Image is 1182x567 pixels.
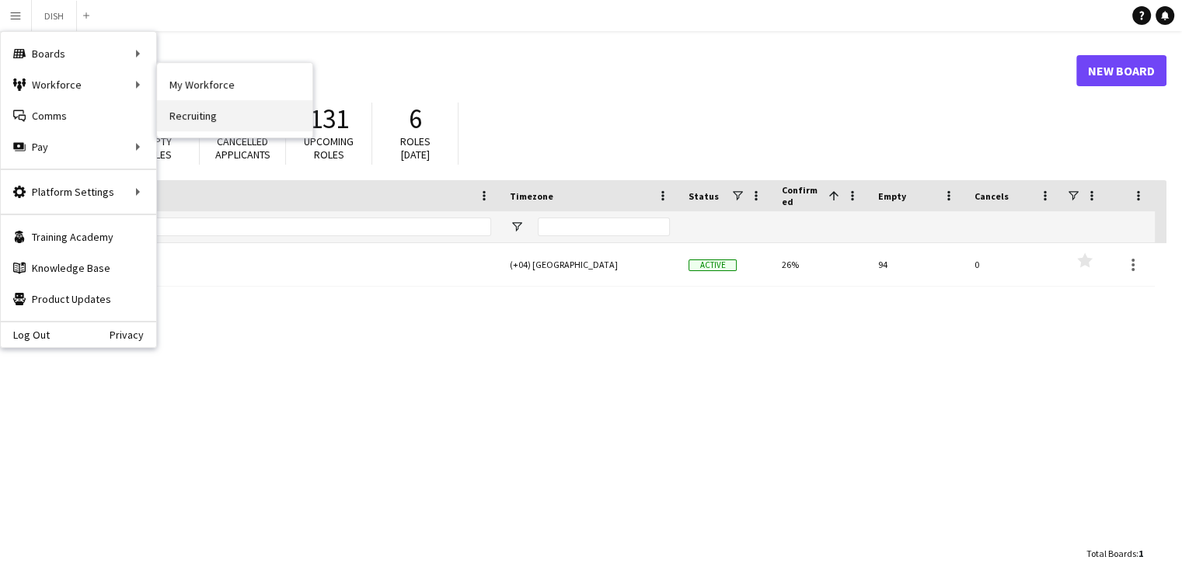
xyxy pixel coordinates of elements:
span: Empty [878,190,906,202]
div: Boards [1,38,156,69]
a: Training Academy [1,221,156,252]
a: Knowledge Base [1,252,156,283]
span: Timezone [510,190,553,202]
span: 1 [1138,548,1143,559]
div: (+04) [GEOGRAPHIC_DATA] [500,243,679,286]
a: Recruiting [157,100,312,131]
span: 6 [409,102,422,136]
span: Status [689,190,719,202]
a: DISH [37,243,491,287]
button: Open Filter Menu [510,220,524,234]
h1: Boards [27,59,1076,82]
div: 0 [965,243,1062,286]
span: 131 [309,102,349,136]
div: Platform Settings [1,176,156,207]
a: Log Out [1,329,50,341]
input: Timezone Filter Input [538,217,670,236]
a: Product Updates [1,283,156,315]
a: Comms [1,100,156,131]
div: Workforce [1,69,156,100]
button: DISH [32,1,77,31]
span: Active [689,259,737,271]
input: Board name Filter Input [65,217,491,236]
div: Pay [1,131,156,162]
a: New Board [1076,55,1166,86]
span: Upcoming roles [304,134,354,162]
div: 94 [869,243,965,286]
a: Privacy [110,329,156,341]
span: Roles [DATE] [400,134,431,162]
span: Total Boards [1086,548,1136,559]
span: Cancels [975,190,1009,202]
div: 26% [772,243,869,286]
span: Cancelled applicants [215,134,270,162]
span: Confirmed [782,184,822,207]
a: My Workforce [157,69,312,100]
